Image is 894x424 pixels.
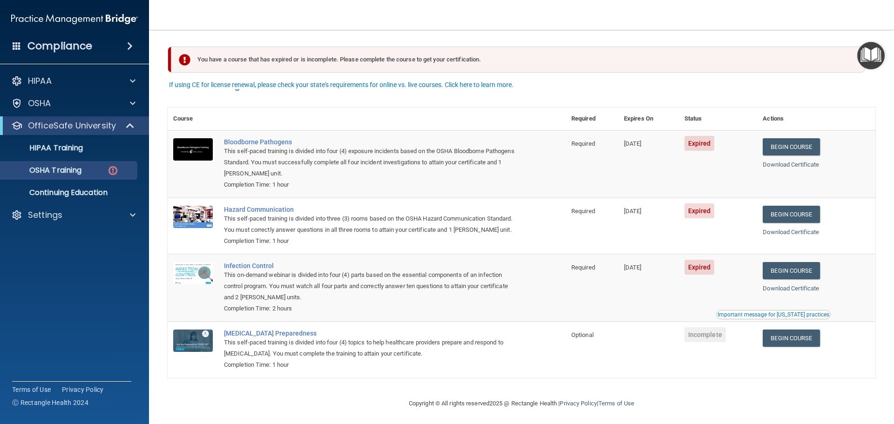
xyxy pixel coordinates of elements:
a: Begin Course [763,206,819,223]
div: This self-paced training is divided into four (4) exposure incidents based on the OSHA Bloodborne... [224,146,519,179]
th: Actions [757,108,875,130]
a: Infection Control [224,262,519,269]
p: OSHA Training [6,166,81,175]
a: Begin Course [763,262,819,279]
span: Incomplete [684,327,726,342]
img: danger-circle.6113f641.png [107,165,119,176]
a: Begin Course [763,138,819,155]
p: OfficeSafe University [28,120,116,131]
div: This self-paced training is divided into four (4) topics to help healthcare providers prepare and... [224,337,519,359]
span: Expired [684,136,715,151]
img: exclamation-circle-solid-danger.72ef9ffc.png [179,54,190,66]
button: Read this if you are a dental practitioner in the state of CA [716,310,831,319]
p: Continuing Education [6,188,133,197]
a: Privacy Policy [62,385,104,394]
a: Download Certificate [763,285,819,292]
p: HIPAA Training [6,143,83,153]
span: Required [571,264,595,271]
div: This on-demand webinar is divided into four (4) parts based on the essential components of an inf... [224,269,519,303]
div: Completion Time: 1 hour [224,236,519,247]
th: Required [566,108,618,130]
a: Terms of Use [598,400,634,407]
p: HIPAA [28,75,52,87]
button: If using CE for license renewal, please check your state's requirements for online vs. live cours... [168,80,515,89]
h4: OSHA Training [168,78,875,91]
a: OfficeSafe University [11,120,135,131]
a: OSHA [11,98,135,109]
a: Settings [11,209,135,221]
a: [MEDICAL_DATA] Preparedness [224,330,519,337]
span: [DATE] [624,140,642,147]
a: HIPAA [11,75,135,87]
th: Expires On [618,108,679,130]
span: Expired [684,203,715,218]
div: Completion Time: 1 hour [224,179,519,190]
p: Settings [28,209,62,221]
span: Ⓒ Rectangle Health 2024 [12,398,88,407]
span: Required [571,208,595,215]
span: Optional [571,331,594,338]
a: Download Certificate [763,229,819,236]
a: Bloodborne Pathogens [224,138,519,146]
h4: Compliance [27,40,92,53]
th: Status [679,108,758,130]
span: [DATE] [624,208,642,215]
img: PMB logo [11,10,138,28]
div: Copyright © All rights reserved 2025 @ Rectangle Health | | [352,389,691,418]
div: Important message for [US_STATE] practices [718,312,829,317]
a: Begin Course [763,330,819,347]
button: Open Resource Center [857,42,885,69]
span: Expired [684,260,715,275]
a: Download Certificate [763,161,819,168]
span: [DATE] [624,264,642,271]
div: If using CE for license renewal, please check your state's requirements for online vs. live cours... [169,81,514,88]
a: Hazard Communication [224,206,519,213]
div: You have a course that has expired or is incomplete. Please complete the course to get your certi... [171,47,865,73]
p: OSHA [28,98,51,109]
th: Course [168,108,218,130]
div: Completion Time: 2 hours [224,303,519,314]
div: Completion Time: 1 hour [224,359,519,370]
span: Required [571,140,595,147]
a: Privacy Policy [560,400,596,407]
a: Terms of Use [12,385,51,394]
div: This self-paced training is divided into three (3) rooms based on the OSHA Hazard Communication S... [224,213,519,236]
